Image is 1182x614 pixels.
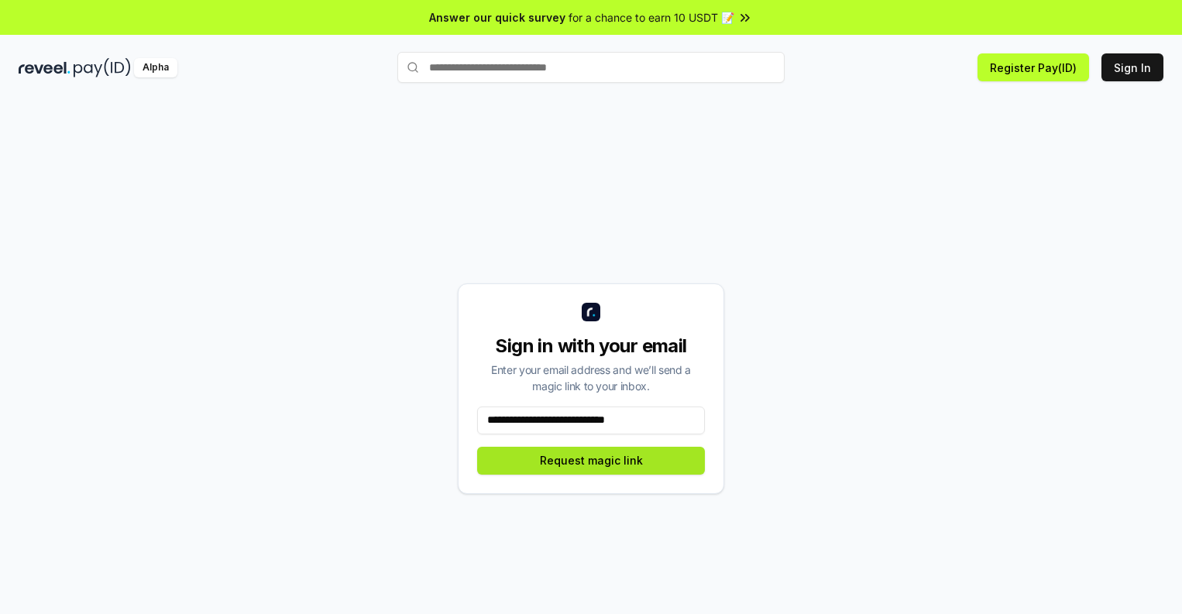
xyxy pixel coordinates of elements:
img: reveel_dark [19,58,70,77]
div: Enter your email address and we’ll send a magic link to your inbox. [477,362,705,394]
div: Sign in with your email [477,334,705,358]
span: Answer our quick survey [429,9,565,26]
div: Alpha [134,58,177,77]
button: Request magic link [477,447,705,475]
button: Register Pay(ID) [978,53,1089,81]
img: pay_id [74,58,131,77]
span: for a chance to earn 10 USDT 📝 [569,9,734,26]
img: logo_small [582,303,600,321]
button: Sign In [1101,53,1163,81]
